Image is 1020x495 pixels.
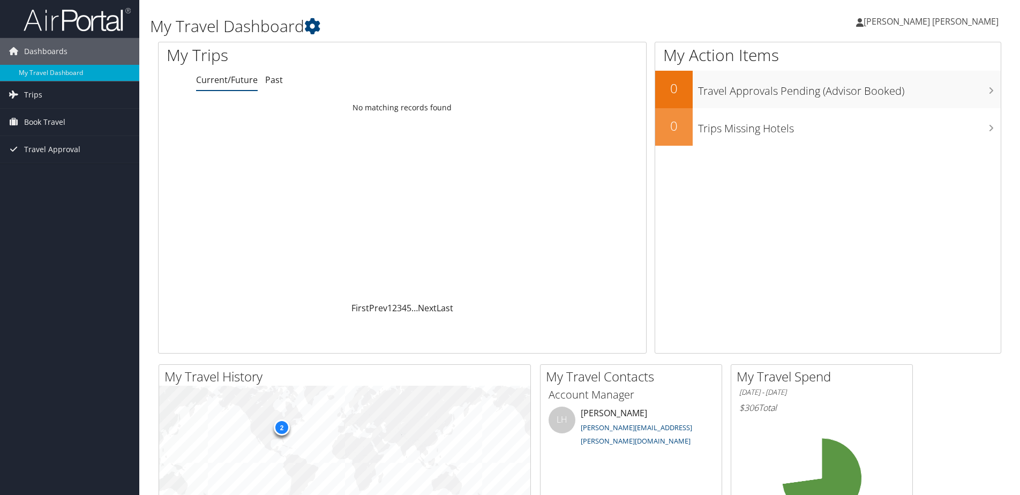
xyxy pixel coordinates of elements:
[655,44,1001,66] h1: My Action Items
[655,108,1001,146] a: 0Trips Missing Hotels
[24,109,65,136] span: Book Travel
[24,81,42,108] span: Trips
[437,302,453,314] a: Last
[864,16,999,27] span: [PERSON_NAME] [PERSON_NAME]
[407,302,411,314] a: 5
[546,367,722,386] h2: My Travel Contacts
[543,407,719,451] li: [PERSON_NAME]
[392,302,397,314] a: 2
[387,302,392,314] a: 1
[24,38,67,65] span: Dashboards
[655,117,693,135] h2: 0
[655,71,1001,108] a: 0Travel Approvals Pending (Advisor Booked)
[24,7,131,32] img: airportal-logo.png
[24,136,80,163] span: Travel Approval
[739,387,904,397] h6: [DATE] - [DATE]
[698,116,1001,136] h3: Trips Missing Hotels
[402,302,407,314] a: 4
[274,419,290,435] div: 2
[655,79,693,97] h2: 0
[164,367,530,386] h2: My Travel History
[351,302,369,314] a: First
[856,5,1009,37] a: [PERSON_NAME] [PERSON_NAME]
[411,302,418,314] span: …
[150,15,723,37] h1: My Travel Dashboard
[739,402,904,414] h6: Total
[549,407,575,433] div: LH
[167,44,435,66] h1: My Trips
[581,423,692,446] a: [PERSON_NAME][EMAIL_ADDRESS][PERSON_NAME][DOMAIN_NAME]
[549,387,714,402] h3: Account Manager
[196,74,258,86] a: Current/Future
[159,98,646,117] td: No matching records found
[397,302,402,314] a: 3
[737,367,912,386] h2: My Travel Spend
[369,302,387,314] a: Prev
[739,402,759,414] span: $306
[265,74,283,86] a: Past
[418,302,437,314] a: Next
[698,78,1001,99] h3: Travel Approvals Pending (Advisor Booked)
